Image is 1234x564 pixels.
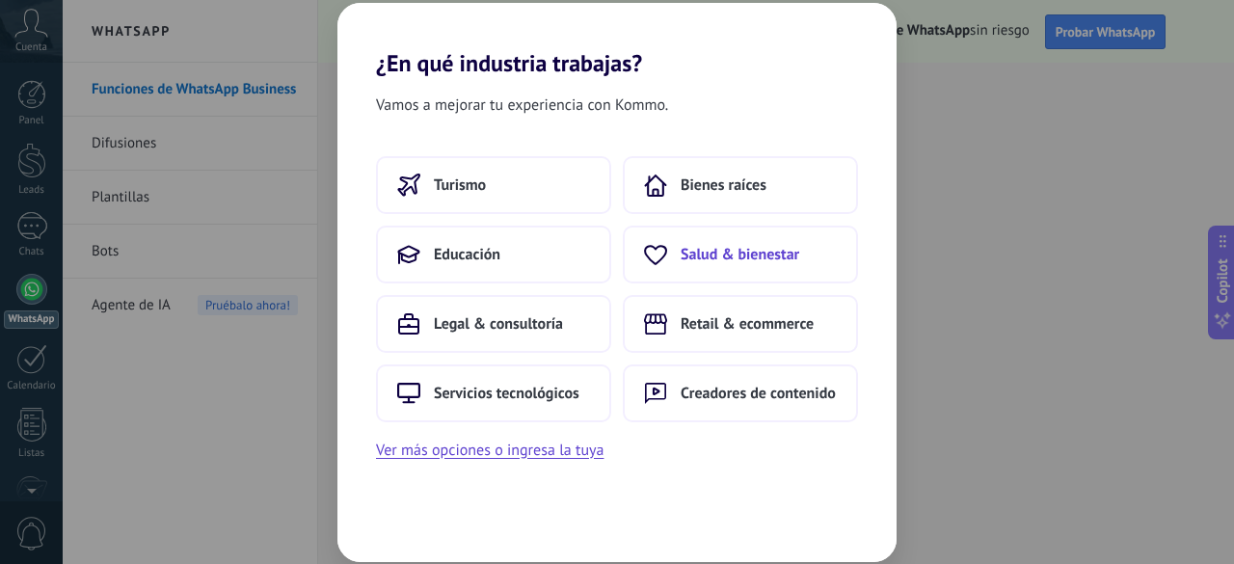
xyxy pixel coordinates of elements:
[681,175,766,195] span: Bienes raíces
[434,175,486,195] span: Turismo
[376,93,668,118] span: Vamos a mejorar tu experiencia con Kommo.
[623,295,858,353] button: Retail & ecommerce
[434,384,579,403] span: Servicios tecnológicos
[376,226,611,283] button: Educación
[623,156,858,214] button: Bienes raíces
[623,226,858,283] button: Salud & bienestar
[376,438,604,463] button: Ver más opciones o ingresa la tuya
[376,156,611,214] button: Turismo
[434,314,563,334] span: Legal & consultoría
[434,245,500,264] span: Educación
[681,314,814,334] span: Retail & ecommerce
[376,295,611,353] button: Legal & consultoría
[623,364,858,422] button: Creadores de contenido
[681,384,836,403] span: Creadores de contenido
[681,245,799,264] span: Salud & bienestar
[376,364,611,422] button: Servicios tecnológicos
[337,3,897,77] h2: ¿En qué industria trabajas?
